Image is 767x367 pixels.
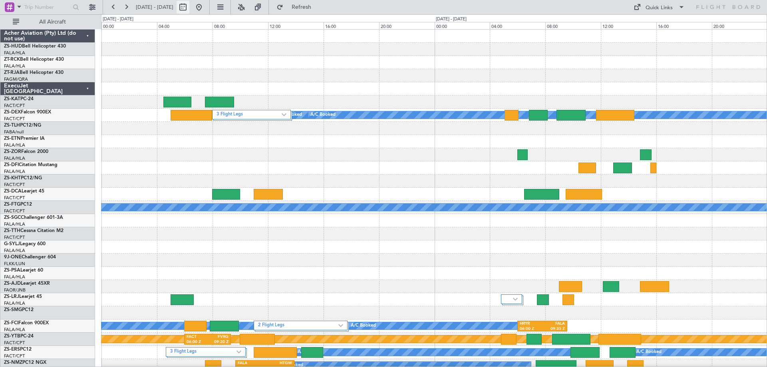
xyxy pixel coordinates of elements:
div: 12:00 [268,22,324,29]
a: ZS-SMGPC12 [4,307,34,312]
div: 04:00 [490,22,545,29]
span: G-SYLJ [4,242,20,246]
a: ZS-ERSPC12 [4,347,32,352]
div: A/C Booked [636,346,662,358]
a: FALA/HLA [4,248,25,254]
span: ZS-ERS [4,347,20,352]
a: ZS-ZORFalcon 2000 [4,149,48,154]
a: FACT/CPT [4,182,25,188]
label: 2 Flight Legs [258,322,338,329]
div: 09:35 Z [542,326,564,332]
span: ZS-FTG [4,202,20,207]
a: ZS-DEXFalcon 900EX [4,110,51,115]
div: [DATE] - [DATE] [436,16,467,23]
a: ZS-LRJLearjet 45 [4,294,42,299]
div: [DATE] - [DATE] [103,16,133,23]
div: A/C Booked [298,346,323,358]
a: FACT/CPT [4,195,25,201]
a: ZS-TLHPC12/NG [4,123,41,128]
a: ZS-FCIFalcon 900EX [4,321,49,325]
label: 3 Flight Legs [170,349,236,355]
div: FALA [238,361,265,366]
button: Quick Links [630,1,689,14]
span: ZS-DEX [4,110,21,115]
span: ZS-KAT [4,97,20,101]
a: ZT-RJABell Helicopter 430 [4,70,64,75]
span: ZS-PSA [4,268,20,273]
a: ZS-NMZPC12 NGX [4,360,46,365]
a: ZT-RCKBell Helicopter 430 [4,57,64,62]
a: ZS-DCALearjet 45 [4,189,44,194]
span: ZT-RCK [4,57,20,62]
span: ZS-HUD [4,44,22,49]
span: ZS-ZOR [4,149,21,154]
a: ZS-TTHCessna Citation M2 [4,228,64,233]
a: FALA/HLA [4,327,25,333]
input: Trip Number [24,1,70,13]
a: ZS-KATPC-24 [4,97,34,101]
a: 9J-ONEChallenger 604 [4,255,56,260]
a: ZS-KHTPC12/NG [4,176,42,181]
a: FALA/HLA [4,63,25,69]
a: FABA/null [4,129,24,135]
a: ZS-AJDLearjet 45XR [4,281,50,286]
span: ZT-RJA [4,70,20,75]
a: FACT/CPT [4,103,25,109]
div: 06:00 Z [187,339,207,345]
div: A/C Booked [351,320,376,332]
div: FVRG [208,334,229,340]
span: ZS-TLH [4,123,20,128]
a: FLKK/LUN [4,261,25,267]
div: Quick Links [646,4,673,12]
img: arrow-gray.svg [282,113,286,116]
a: G-SYLJLegacy 600 [4,242,46,246]
div: 06:00 Z [520,326,542,332]
span: ZS-SGC [4,215,21,220]
span: ZS-NMZ [4,360,22,365]
div: 16:00 [324,22,379,29]
span: ZS-YTB [4,334,20,339]
div: 00:00 [101,22,157,29]
img: arrow-gray.svg [338,324,343,327]
a: ZS-HUDBell Helicopter 430 [4,44,66,49]
a: FALA/HLA [4,142,25,148]
span: Refresh [285,4,318,10]
img: arrow-gray.svg [236,350,241,353]
a: ZS-DFICitation Mustang [4,163,58,167]
a: FAOR/JNB [4,287,26,293]
a: FAGM/QRA [4,76,28,82]
div: 08:00 [545,22,601,29]
a: FALA/HLA [4,169,25,175]
div: FACT [187,334,207,340]
span: 9J-ONE [4,255,22,260]
a: ZS-PSALearjet 60 [4,268,43,273]
span: ZS-LRJ [4,294,19,299]
a: FALA/HLA [4,274,25,280]
a: FALA/HLA [4,300,25,306]
span: ZS-DCA [4,189,22,194]
a: FALA/HLA [4,50,25,56]
div: 16:00 [656,22,712,29]
span: All Aircraft [21,19,84,25]
a: ZS-SGCChallenger 601-3A [4,215,63,220]
div: A/C Booked [310,109,336,121]
a: FACT/CPT [4,208,25,214]
a: ZS-ETNPremier IA [4,136,45,141]
div: 12:00 [601,22,656,29]
span: ZS-SMG [4,307,22,312]
a: FALA/HLA [4,155,25,161]
span: ZS-ETN [4,136,21,141]
label: 3 Flight Legs [217,111,282,118]
div: HTGW [265,361,292,366]
div: 08:00 [213,22,268,29]
span: ZS-DFI [4,163,19,167]
span: [DATE] - [DATE] [136,4,173,11]
span: ZS-TTH [4,228,20,233]
a: FACT/CPT [4,234,25,240]
div: FALA [542,321,564,327]
div: 04:00 [157,22,213,29]
img: arrow-gray.svg [513,298,518,301]
a: FACT/CPT [4,116,25,122]
span: ZS-FCI [4,321,18,325]
a: ZS-FTGPC12 [4,202,32,207]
